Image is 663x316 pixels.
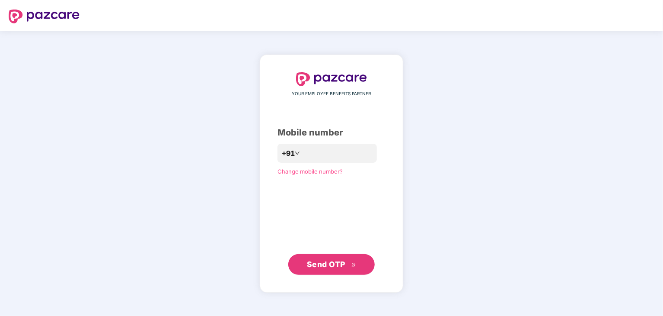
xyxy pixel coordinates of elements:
[277,126,386,139] div: Mobile number
[288,254,375,275] button: Send OTPdouble-right
[277,168,343,175] a: Change mobile number?
[282,148,295,159] span: +91
[351,262,357,268] span: double-right
[292,90,371,97] span: YOUR EMPLOYEE BENEFITS PARTNER
[9,10,80,23] img: logo
[307,260,345,269] span: Send OTP
[295,151,300,156] span: down
[296,72,367,86] img: logo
